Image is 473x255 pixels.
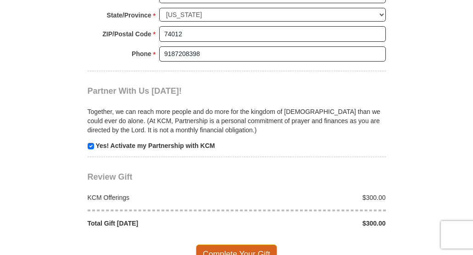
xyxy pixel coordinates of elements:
strong: Phone [132,47,151,60]
p: Together, we can reach more people and do more for the kingdom of [DEMOGRAPHIC_DATA] than we coul... [88,107,386,135]
strong: Yes! Activate my Partnership with KCM [95,142,215,149]
span: Review Gift [88,172,133,181]
div: Total Gift [DATE] [83,219,237,228]
span: Partner With Us [DATE]! [88,86,182,96]
div: $300.00 [237,193,391,202]
div: $300.00 [237,219,391,228]
div: KCM Offerings [83,193,237,202]
strong: ZIP/Postal Code [102,28,151,40]
strong: State/Province [107,9,151,22]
